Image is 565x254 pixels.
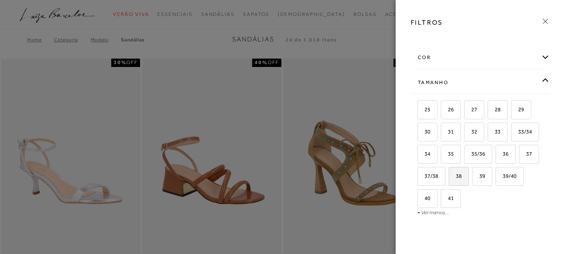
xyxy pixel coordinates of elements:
span: 33/34 [512,128,532,135]
span: 29 [512,106,524,113]
span: 36 [496,151,509,157]
h3: FILTROS [411,18,443,27]
span: 39/40 [496,173,516,179]
input: 40 [416,195,424,204]
input: 25 [416,107,424,115]
input: 34 [416,151,424,159]
input: 26 [440,107,448,115]
input: 37/38 [416,173,424,182]
input: 35 [440,151,448,159]
input: 27 [463,107,471,115]
input: 33 [486,129,495,137]
span: 37 [520,151,532,157]
input: 31 [440,129,448,137]
span: 34 [418,151,430,157]
span: 31 [442,128,454,135]
input: 39 [471,173,479,182]
span: 30 [418,128,430,135]
div: cor [411,46,550,69]
span: 41 [442,195,454,201]
input: 41 [440,195,448,204]
input: 32 [463,129,471,137]
input: 33/34 [510,129,518,137]
input: 38 [447,173,456,182]
input: 29 [510,107,518,115]
span: 26 [442,106,454,113]
span: 32 [465,128,477,135]
span: - [417,209,420,216]
input: 36 [494,151,503,159]
input: 30 [416,129,424,137]
span: 35 [442,151,454,157]
span: 38 [450,173,462,179]
span: 37/38 [418,173,438,179]
span: 28 [488,106,501,113]
span: 35/36 [465,151,485,157]
span: 40 [418,195,430,201]
span: 27 [465,106,477,113]
input: 39/40 [494,173,503,182]
span: 39 [473,173,485,179]
input: 37 [518,151,526,159]
div: Tamanho [411,72,550,94]
input: 35/36 [463,151,471,159]
span: 33 [488,128,501,135]
input: 28 [486,107,495,115]
span: 25 [418,106,430,113]
a: Ver menos... [421,209,449,216]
